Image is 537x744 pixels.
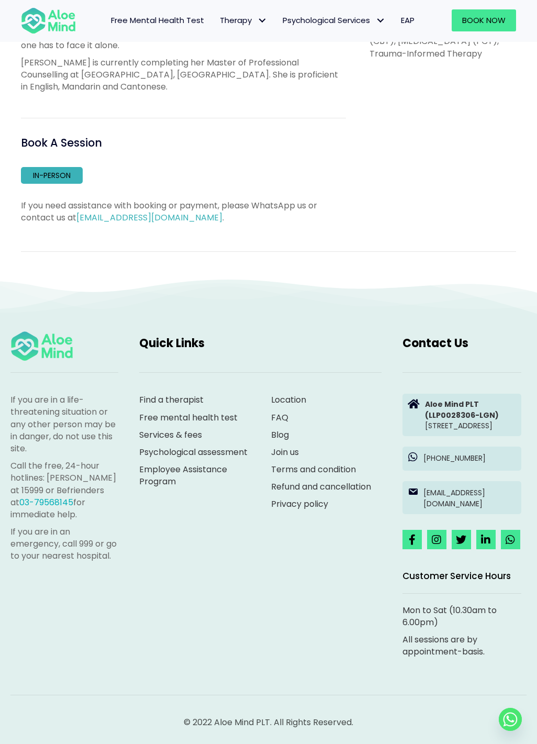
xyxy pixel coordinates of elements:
a: Free Mental Health Test [103,9,212,31]
a: Psychological ServicesPsychological Services: submenu [275,9,393,31]
a: EAP [393,9,422,31]
a: Aloe Mind PLT(LLP0028306-LGN)[STREET_ADDRESS] [402,394,521,436]
a: Book Now [452,9,516,31]
a: Join us [271,446,299,458]
span: Book A Session [21,135,102,150]
a: Whatsapp [499,708,522,731]
p: If you are in a life-threatening situation or any other person may be in danger, do not use this ... [10,394,118,454]
span: Book Now [462,15,506,26]
p: If you need assistance with booking or payment, please WhatsApp us or contact us at . [21,199,346,224]
a: Free mental health test [139,412,238,424]
a: Privacy policy [271,498,328,510]
span: Therapy: submenu [254,13,270,28]
a: Employee Assistance Program [139,463,227,487]
img: Aloe mind Logo [21,7,76,35]
span: Psychological Services: submenu [373,13,388,28]
a: Psychological assessment [139,446,248,458]
span: Quick Links [139,335,205,351]
span: Therapy [220,15,267,26]
p: Call the free, 24-hour hotlines: [PERSON_NAME] at 15999 or Befrienders at for immediate help. [10,460,118,520]
span: Contact Us [402,335,468,351]
a: [PHONE_NUMBER] [402,447,521,471]
p: [STREET_ADDRESS] [425,399,516,431]
strong: Aloe Mind PLT [425,399,479,409]
span: [PERSON_NAME] is currently completing her Master of Professional Counselling at [GEOGRAPHIC_DATA]... [21,57,338,93]
a: FAQ [271,412,288,424]
a: Terms and condition [271,463,356,475]
a: Services & fees [139,429,202,441]
a: Find a therapist [139,394,204,406]
span: Psychological Services [283,15,385,26]
a: Location [271,394,306,406]
a: In-person [21,167,83,184]
img: Aloe mind Logo [10,330,73,362]
p: [PHONE_NUMBER] [423,453,516,463]
a: Blog [271,429,289,441]
a: Refund and cancellation [271,481,371,493]
span: Customer Service Hours [402,570,511,582]
a: [EMAIL_ADDRESS][DOMAIN_NAME] [76,212,222,224]
span: Free Mental Health Test [111,15,204,26]
p: All sessions are by appointment-basis. [402,634,521,658]
p: [EMAIL_ADDRESS][DOMAIN_NAME] [423,487,516,509]
p: If you are in an emergency, call 999 or go to your nearest hospital. [10,526,118,562]
p: Mon to Sat (10.30am to 6.00pm) [402,604,521,628]
a: 03-79568145 [19,496,73,508]
p: © 2022 Aloe Mind PLT. All Rights Reserved. [10,716,527,728]
a: TherapyTherapy: submenu [212,9,275,31]
span: EAP [401,15,415,26]
strong: (LLP0028306-LGN) [425,410,499,420]
nav: Menu [86,9,423,31]
a: [EMAIL_ADDRESS][DOMAIN_NAME] [402,481,521,514]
